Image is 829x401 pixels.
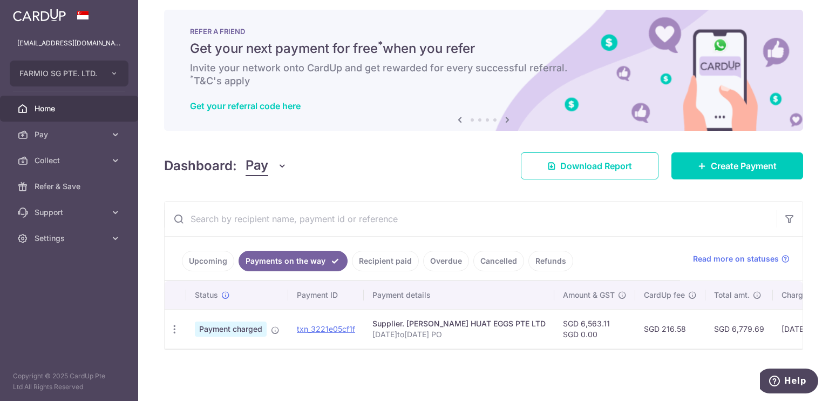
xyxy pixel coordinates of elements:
[195,290,218,300] span: Status
[182,251,234,271] a: Upcoming
[671,152,803,179] a: Create Payment
[372,318,546,329] div: Supplier. [PERSON_NAME] HUAT EGGS PTE LTD
[13,9,66,22] img: CardUp
[35,129,106,140] span: Pay
[190,40,777,57] h5: Get your next payment for free when you refer
[693,253,779,264] span: Read more on statuses
[35,181,106,192] span: Refer & Save
[521,152,658,179] a: Download Report
[705,309,773,349] td: SGD 6,779.69
[35,233,106,244] span: Settings
[288,281,364,309] th: Payment ID
[352,251,419,271] a: Recipient paid
[782,290,826,300] span: Charge date
[10,61,128,86] button: FARMIO SG PTE. LTD.
[190,62,777,88] h6: Invite your network onto CardUp and get rewarded for every successful referral. T&C's apply
[644,290,685,300] span: CardUp fee
[714,290,750,300] span: Total amt.
[372,329,546,340] p: [DATE]to[DATE] PO
[560,159,632,172] span: Download Report
[35,207,106,218] span: Support
[195,322,267,337] span: Payment charged
[246,156,268,176] span: Pay
[635,309,705,349] td: SGD 216.58
[190,27,777,36] p: REFER A FRIEND
[297,324,355,333] a: txn_3221e05cf1f
[711,159,777,172] span: Create Payment
[164,10,803,131] img: RAF banner
[164,156,237,176] h4: Dashboard:
[563,290,615,300] span: Amount & GST
[528,251,573,271] a: Refunds
[35,155,106,166] span: Collect
[19,68,99,79] span: FARMIO SG PTE. LTD.
[364,281,554,309] th: Payment details
[246,156,287,176] button: Pay
[17,38,121,49] p: [EMAIL_ADDRESS][DOMAIN_NAME]
[693,253,790,264] a: Read more on statuses
[190,101,301,111] a: Get your referral code here
[423,251,469,271] a: Overdue
[239,251,348,271] a: Payments on the way
[760,369,818,396] iframe: Opens a widget where you can find more information
[473,251,524,271] a: Cancelled
[554,309,635,349] td: SGD 6,563.11 SGD 0.00
[35,103,106,114] span: Home
[165,202,777,236] input: Search by recipient name, payment id or reference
